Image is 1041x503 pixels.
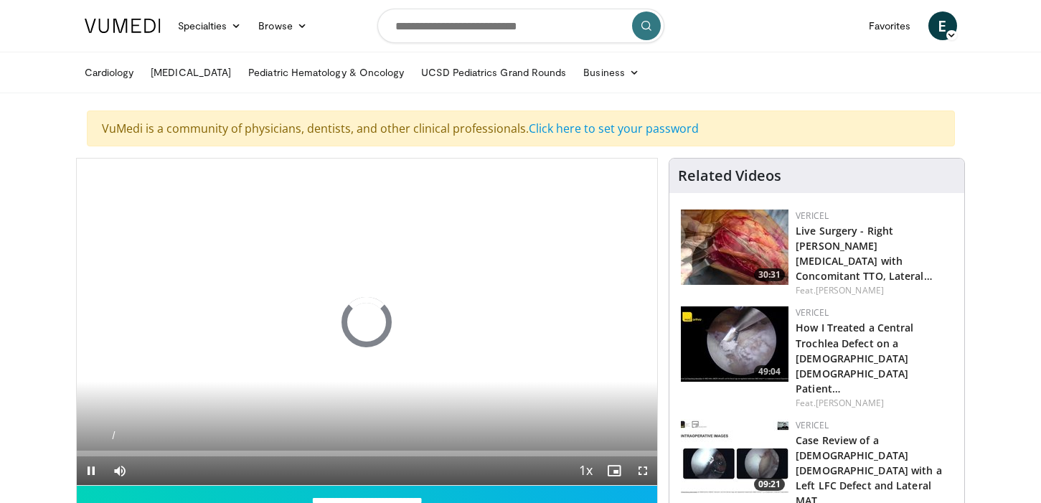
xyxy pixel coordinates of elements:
video-js: Video Player [77,159,658,486]
button: Mute [105,456,134,485]
a: Browse [250,11,316,40]
button: Fullscreen [628,456,657,485]
button: Enable picture-in-picture mode [600,456,628,485]
a: Vericel [796,419,829,431]
a: [PERSON_NAME] [816,397,884,409]
a: Specialties [169,11,250,40]
a: 30:31 [681,210,788,285]
a: Pediatric Hematology & Oncology [240,58,413,87]
span: 09:21 [754,478,785,491]
a: Click here to set your password [529,121,699,136]
h4: Related Videos [678,167,781,184]
button: Pause [77,456,105,485]
a: 49:04 [681,306,788,382]
a: 09:21 [681,419,788,494]
a: Vericel [796,210,829,222]
a: Cardiology [76,58,143,87]
div: VuMedi is a community of physicians, dentists, and other clinical professionals. [87,111,955,146]
div: Progress Bar [77,451,658,456]
div: Feat. [796,284,953,297]
img: 7de77933-103b-4dce-a29e-51e92965dfc4.150x105_q85_crop-smart_upscale.jpg [681,419,788,494]
input: Search topics, interventions [377,9,664,43]
img: f2822210-6046-4d88-9b48-ff7c77ada2d7.150x105_q85_crop-smart_upscale.jpg [681,210,788,285]
button: Playback Rate [571,456,600,485]
a: How I Treated a Central Trochlea Defect on a [DEMOGRAPHIC_DATA] [DEMOGRAPHIC_DATA] Patient… [796,321,913,395]
span: 49:04 [754,365,785,378]
span: 30:31 [754,268,785,281]
a: Live Surgery - Right [PERSON_NAME][MEDICAL_DATA] with Concomitant TTO, Lateral… [796,224,933,283]
a: UCSD Pediatrics Grand Rounds [413,58,575,87]
div: Feat. [796,397,953,410]
a: [MEDICAL_DATA] [142,58,240,87]
a: Favorites [860,11,920,40]
img: 5aa0332e-438a-4b19-810c-c6dfa13c7ee4.150x105_q85_crop-smart_upscale.jpg [681,306,788,382]
span: / [113,430,116,441]
a: Business [575,58,648,87]
a: [PERSON_NAME] [816,284,884,296]
a: Vericel [796,306,829,319]
a: E [928,11,957,40]
img: VuMedi Logo [85,19,161,33]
